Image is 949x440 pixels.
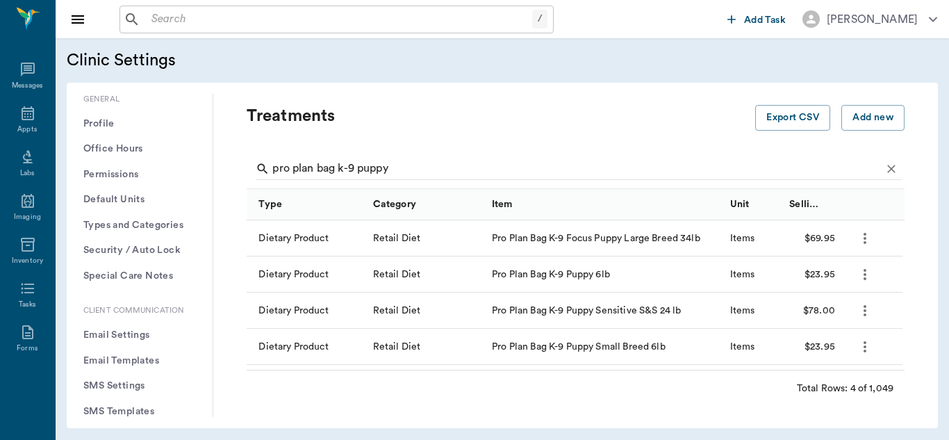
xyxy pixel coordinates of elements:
button: Sort [824,195,843,214]
div: Dietary Product [258,268,328,282]
div: Tasks [19,300,36,310]
div: Items [730,268,755,282]
button: Profile [78,111,201,137]
button: Export CSV [755,105,830,131]
button: Sort [852,195,872,214]
div: $69.95 [782,220,842,256]
div: Messages [12,81,44,91]
div: Type [258,185,282,224]
div: Item [485,189,723,220]
div: Dietary Product [258,340,328,354]
div: Retail Diet [373,304,421,318]
button: SMS Settings [78,373,201,399]
div: Dietary Product [258,231,328,245]
div: Pro Plan Bag K-9 Puppy 6lb [485,256,723,293]
button: more [853,335,877,359]
div: Appts [17,124,37,135]
div: Forms [17,343,38,354]
div: Inventory [12,256,43,266]
button: Sort [286,195,305,214]
div: Pro Plan Bag K-9 Puppy Small Breed 6lb [485,329,723,365]
div: Imaging [14,212,41,222]
button: Clear [881,158,902,179]
div: Selling Price/Unit [782,189,842,220]
button: Default Units [78,187,201,213]
div: Retail Diet [373,231,421,245]
div: Category [373,185,416,224]
div: Unit [730,185,750,224]
div: Category [366,189,485,220]
div: Items [730,231,755,245]
button: Sort [752,195,772,214]
button: [PERSON_NAME] [791,6,948,32]
button: Close drawer [64,6,92,33]
div: Labs [20,168,35,179]
button: Email Settings [78,323,201,348]
div: Items [730,340,755,354]
button: Sort [420,195,439,214]
button: Special Care Notes [78,263,201,289]
button: Sort [516,195,536,214]
button: SMS Templates [78,399,201,425]
iframe: Intercom live chat [14,393,47,426]
button: Add new [841,105,905,131]
button: more [853,227,877,250]
p: Client Communication [78,305,201,317]
input: Find a treatment [272,158,881,180]
div: $78.00 [782,293,842,329]
div: Type [247,189,365,220]
div: Pro Plan Bag K-9 Focus Puppy Large Breed 34lb [485,220,723,256]
div: [PERSON_NAME] [827,11,918,28]
input: Search [146,10,532,29]
button: Security / Auto Lock [78,238,201,263]
div: Selling Price/Unit [789,185,820,224]
p: Treatments [247,105,755,127]
button: Types and Categories [78,213,201,238]
div: Unit [723,189,783,220]
div: Retail Diet [373,268,421,282]
div: Dietary Product [258,304,328,318]
div: $23.95 [782,256,842,293]
div: Search [256,158,902,183]
button: Office Hours [78,136,201,162]
button: Permissions [78,162,201,188]
button: Add Task [722,6,791,32]
p: General [78,94,201,106]
h5: Clinic Settings [67,49,431,72]
div: $23.95 [782,329,842,365]
div: Retail Diet [373,340,421,354]
div: Item [492,185,513,224]
div: Total Rows: 4 of 1,049 [797,382,893,396]
button: more [853,299,877,323]
button: Email Templates [78,348,201,374]
div: Pro Plan Bag K-9 Puppy Sensitive S&S 24 lb [485,293,723,329]
div: / [532,10,547,28]
button: more [853,263,877,286]
div: Items [730,304,755,318]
